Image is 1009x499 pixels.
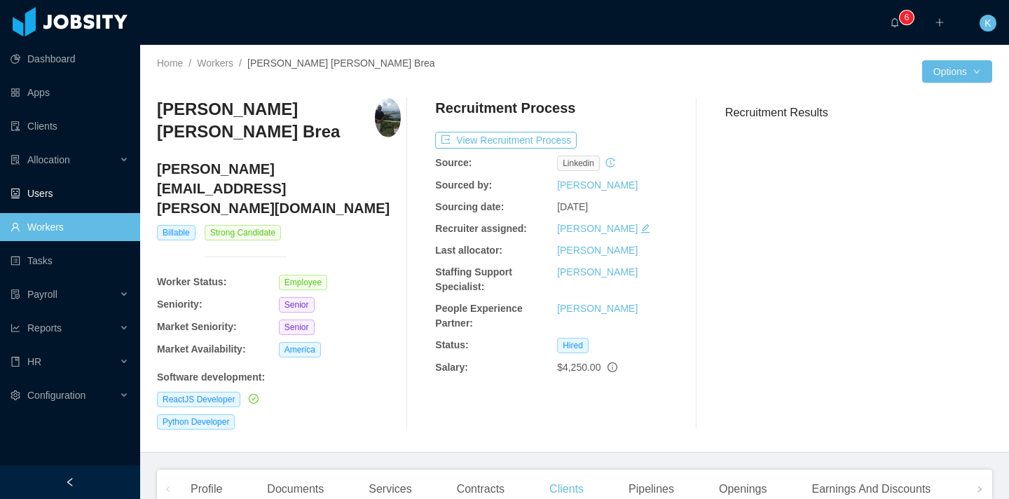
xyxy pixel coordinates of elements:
[435,132,577,149] button: icon: exportView Recruitment Process
[246,393,259,404] a: icon: check-circle
[11,179,129,207] a: icon: robotUsers
[27,289,57,300] span: Payroll
[157,225,195,240] span: Billable
[375,98,401,137] img: 573ae35d-7c67-4ceb-98b5-94892c6b60cd_6650c593e2378-400w.png
[157,414,235,430] span: Python Developer
[11,155,20,165] i: icon: solution
[640,224,650,233] i: icon: edit
[27,356,41,367] span: HR
[11,213,129,241] a: icon: userWorkers
[157,299,203,310] b: Seniority:
[157,343,246,355] b: Market Availability:
[435,245,502,256] b: Last allocator:
[435,339,468,350] b: Status:
[725,104,992,121] h3: Recruitment Results
[890,18,900,27] i: icon: bell
[279,342,321,357] span: America
[435,201,504,212] b: Sourcing date:
[27,322,62,334] span: Reports
[197,57,233,69] a: Workers
[11,78,129,107] a: icon: appstoreApps
[279,320,315,335] span: Senior
[157,321,237,332] b: Market Seniority:
[557,303,638,314] a: [PERSON_NAME]
[157,57,183,69] a: Home
[608,362,617,372] span: info-circle
[11,390,20,400] i: icon: setting
[435,362,468,373] b: Salary:
[279,297,315,313] span: Senior
[157,159,401,218] h4: [PERSON_NAME][EMAIL_ADDRESS][PERSON_NAME][DOMAIN_NAME]
[11,357,20,367] i: icon: book
[435,157,472,168] b: Source:
[435,223,527,234] b: Recruiter assigned:
[11,289,20,299] i: icon: file-protect
[11,112,129,140] a: icon: auditClients
[905,11,910,25] p: 6
[557,245,638,256] a: [PERSON_NAME]
[435,135,577,146] a: icon: exportView Recruitment Process
[557,223,638,234] a: [PERSON_NAME]
[435,98,575,118] h4: Recruitment Process
[557,179,638,191] a: [PERSON_NAME]
[557,338,589,353] span: Hired
[27,390,85,401] span: Configuration
[557,156,600,171] span: linkedin
[239,57,242,69] span: /
[27,154,70,165] span: Allocation
[157,392,240,407] span: ReactJS Developer
[605,158,615,168] i: icon: history
[557,201,588,212] span: [DATE]
[976,486,983,493] i: icon: right
[279,275,327,290] span: Employee
[435,303,523,329] b: People Experience Partner:
[157,276,226,287] b: Worker Status:
[11,247,129,275] a: icon: profileTasks
[984,15,991,32] span: K
[900,11,914,25] sup: 6
[157,98,375,144] h3: [PERSON_NAME] [PERSON_NAME] Brea
[188,57,191,69] span: /
[249,394,259,404] i: icon: check-circle
[157,371,265,383] b: Software development :
[247,57,435,69] span: [PERSON_NAME] [PERSON_NAME] Brea
[435,266,512,292] b: Staffing Support Specialist:
[11,323,20,333] i: icon: line-chart
[922,60,992,83] button: Optionsicon: down
[435,179,492,191] b: Sourced by:
[205,225,281,240] span: Strong Candidate
[165,486,172,493] i: icon: left
[557,362,600,373] span: $4,250.00
[935,18,945,27] i: icon: plus
[11,45,129,73] a: icon: pie-chartDashboard
[557,266,638,278] a: [PERSON_NAME]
